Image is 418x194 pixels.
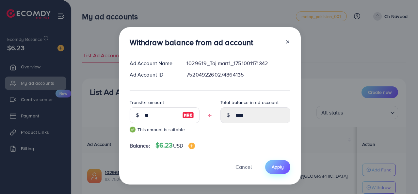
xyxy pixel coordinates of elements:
div: Ad Account Name [124,60,182,67]
img: image [188,143,195,149]
div: 7520492260274864135 [181,71,295,79]
label: Total balance in ad account [220,99,279,106]
h3: Withdraw balance from ad account [130,38,253,47]
div: Ad Account ID [124,71,182,79]
div: 1029619_Taj mart1_1751001171342 [181,60,295,67]
h4: $6.23 [155,141,195,150]
img: guide [130,127,136,132]
label: Transfer amount [130,99,164,106]
button: Cancel [227,160,260,174]
span: Balance: [130,142,150,150]
span: USD [173,142,183,149]
iframe: Chat [390,165,413,189]
small: This amount is suitable [130,126,200,133]
span: Apply [272,164,284,170]
button: Apply [265,160,290,174]
img: image [182,111,194,119]
span: Cancel [235,163,252,170]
